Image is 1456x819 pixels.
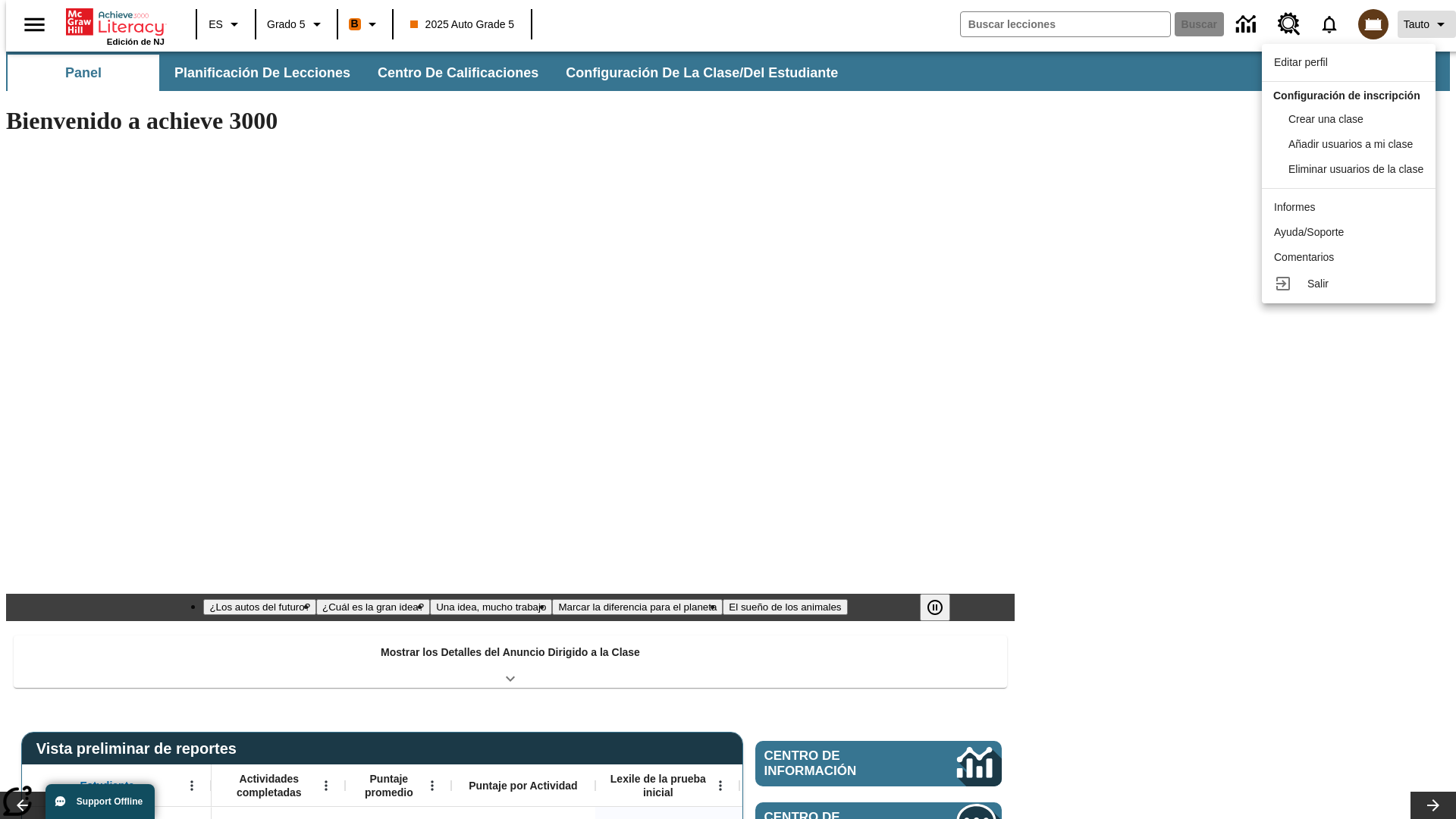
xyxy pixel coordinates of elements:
span: Añadir usuarios a mi clase [1288,138,1413,150]
span: Configuración de inscripción [1273,89,1420,102]
span: Ayuda/Soporte [1274,226,1344,238]
span: Editar perfil [1274,56,1328,68]
span: Informes [1274,201,1315,213]
span: Crear una clase [1288,113,1363,125]
span: Comentarios [1274,251,1334,263]
span: Eliminar usuarios de la clase [1288,163,1423,175]
span: Salir [1307,278,1329,290]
